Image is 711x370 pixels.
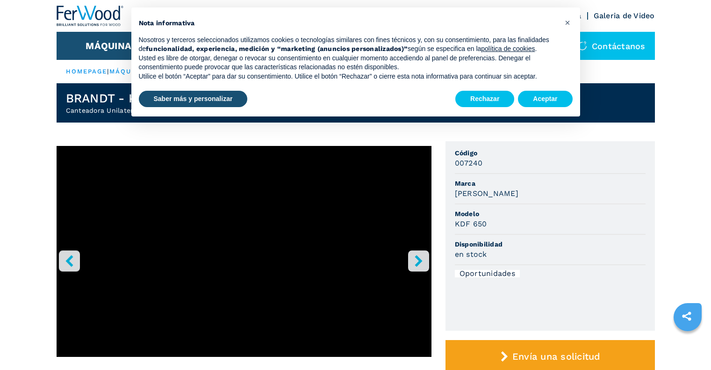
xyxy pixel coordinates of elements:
[107,68,109,75] span: |
[139,36,558,54] p: Nosotros y terceros seleccionados utilizamos cookies o tecnologías similares con fines técnicos y...
[455,179,646,188] span: Marca
[455,218,487,229] h3: KDF 650
[568,32,655,60] div: Contáctanos
[86,40,137,51] button: Máquinas
[109,68,150,75] a: máquinas
[455,249,487,260] h3: en stock
[139,91,248,108] button: Saber más y personalizar
[512,351,601,362] span: Envía una solicitud
[560,15,575,30] button: Cerrar esta nota informativa
[455,239,646,249] span: Disponibilidad
[59,250,80,271] button: left-button
[455,270,520,277] div: Oportunidades
[139,72,558,81] p: Utilice el botón “Aceptar” para dar su consentimiento. Utilice el botón “Rechazar” o cierre esta ...
[455,188,518,199] h3: [PERSON_NAME]
[518,91,572,108] button: Aceptar
[57,6,124,26] img: Ferwood
[594,11,655,20] a: Galeria de Video
[57,146,431,357] iframe: Bordatrice Singola in azione - BRANDT KDF 650 - Ferwoodgroup - 007240
[455,148,646,158] span: Código
[139,19,558,28] h2: Nota informativa
[455,209,646,218] span: Modelo
[455,158,483,168] h3: 007240
[455,91,514,108] button: Rechazar
[481,45,535,52] a: política de cookies
[671,328,704,363] iframe: Chat
[675,305,698,328] a: sharethis
[565,17,570,28] span: ×
[146,45,408,52] strong: funcionalidad, experiencia, medición y “marketing (anuncios personalizados)”
[408,250,429,271] button: right-button
[139,54,558,72] p: Usted es libre de otorgar, denegar o revocar su consentimiento en cualquier momento accediendo al...
[66,68,108,75] a: HOMEPAGE
[66,91,180,106] h1: BRANDT - KDF 650
[66,106,180,115] h2: Canteadora Unilateral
